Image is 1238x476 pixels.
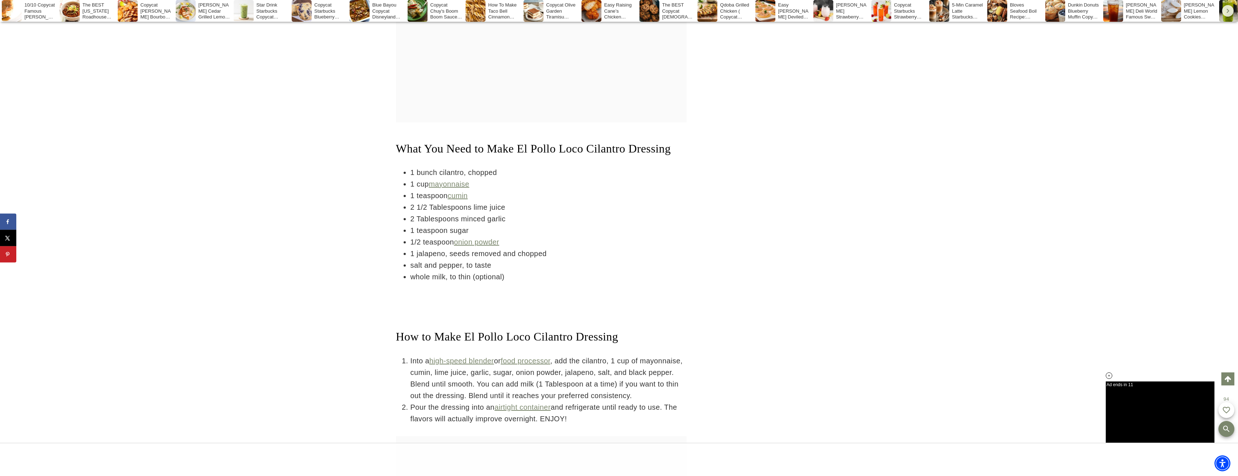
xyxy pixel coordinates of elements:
li: 1 jalapeno, seeds removed and chopped [410,248,687,259]
a: onion powder [454,238,499,246]
li: 1 teaspoon sugar [410,225,687,236]
a: airtight container [495,403,551,411]
li: 1 cup [410,178,687,190]
iframe: Advertisement [723,384,831,475]
li: 1 bunch cilantro, chopped [410,167,687,178]
iframe: Advertisement [561,451,677,469]
li: 2 1/2 Tablespoons lime juice [410,201,687,213]
a: food processor [501,357,550,365]
li: Into a or , add the cilantro, 1 cup of mayonnaise, cumin, lime juice, garlic, sugar, onion powder... [410,355,687,401]
a: mayonnaise [429,180,469,188]
a: high-speed blender [429,357,494,365]
a: Scroll to top [1221,372,1234,385]
li: salt and pepper, to taste [410,259,687,271]
span: What You Need to Make El Pollo Loco Cilantro Dressing [396,142,671,155]
iframe: Advertisement [723,36,831,127]
li: Pour the dressing into an and refrigerate until ready to use. The flavors will actually improve o... [410,401,687,425]
div: Accessibility Menu [1214,455,1230,471]
span: How to Make El Pollo Loco Cilantro Dressing [396,330,618,343]
a: cumin [447,192,467,200]
li: 2 Tablespoons minced garlic [410,213,687,225]
li: 1 teaspoon [410,190,687,201]
li: 1/2 teaspoon [410,236,687,248]
li: whole milk, to thin (optional) [410,271,687,283]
